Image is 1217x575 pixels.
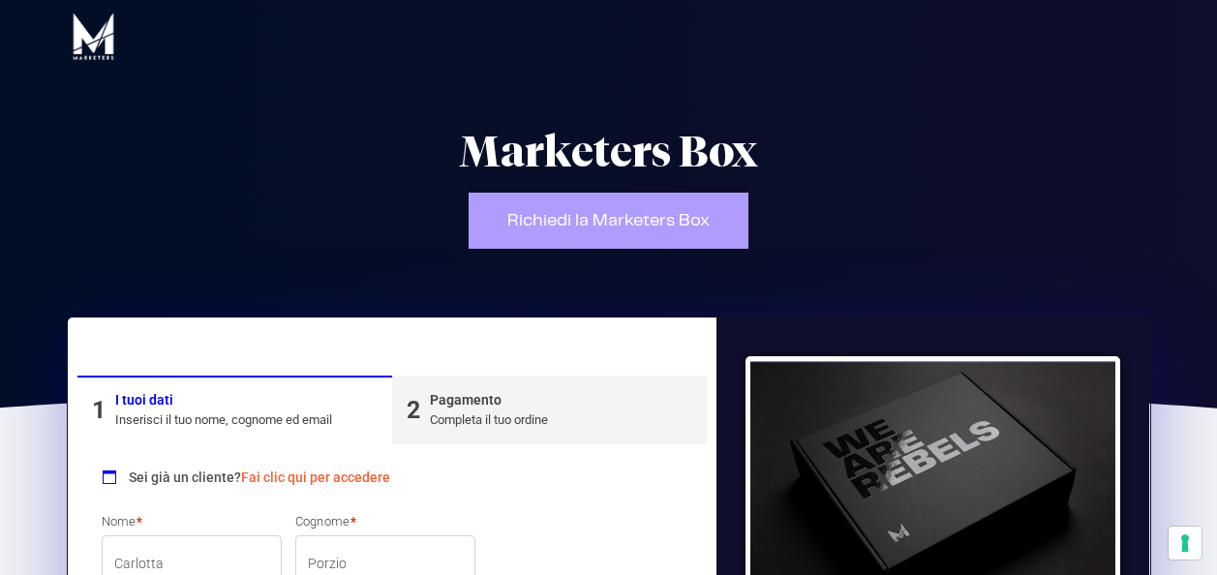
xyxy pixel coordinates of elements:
a: 2PagamentoCompleta il tuo ordine [392,376,707,444]
div: 2 [407,392,420,429]
button: Le tue preferenze relative al consenso per le tecnologie di tracciamento [1169,527,1202,560]
h2: Marketers Box [260,131,958,173]
div: 1 [92,392,106,429]
div: Completa il tuo ordine [430,410,548,430]
div: Sei già un cliente? [102,454,684,494]
label: Nome [102,515,282,528]
a: 1I tuoi datiInserisci il tuo nome, cognome ed email [77,376,392,444]
a: Richiedi la Marketers Box [469,193,748,249]
iframe: Customerly Messenger Launcher [15,499,74,558]
a: Fai clic qui per accedere [241,469,390,485]
span: Richiedi la Marketers Box [507,212,710,229]
label: Cognome [295,515,475,528]
div: Pagamento [430,390,548,410]
div: I tuoi dati [115,390,332,410]
div: Inserisci il tuo nome, cognome ed email [115,410,332,430]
